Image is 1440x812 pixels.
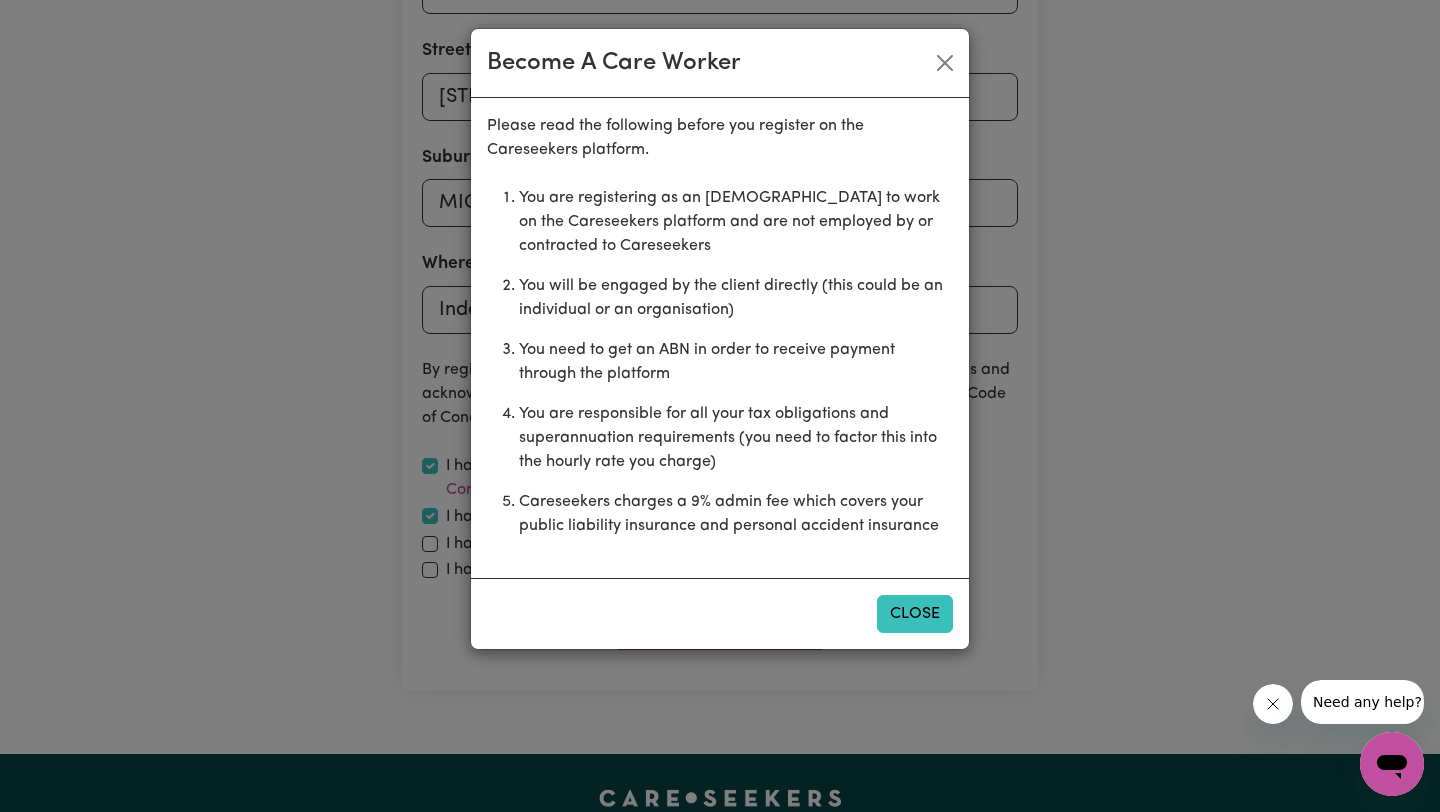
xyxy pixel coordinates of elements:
iframe: Button to launch messaging window [1360,732,1424,796]
p: Please read the following before you register on the Careseekers platform. [487,114,953,162]
iframe: Close message [1253,684,1293,724]
div: Become A Care Worker [487,45,741,81]
button: Close [929,47,961,79]
li: You need to get an ABN in order to receive payment through the platform [519,330,953,394]
li: Careseekers charges a 9% admin fee which covers your public liability insurance and personal acci... [519,482,953,546]
li: You are registering as an [DEMOGRAPHIC_DATA] to work on the Careseekers platform and are not empl... [519,178,953,266]
iframe: Message from company [1301,680,1424,724]
li: You will be engaged by the client directly (this could be an individual or an organisation) [519,266,953,330]
button: Close [877,595,953,633]
li: You are responsible for all your tax obligations and superannuation requirements (you need to fac... [519,394,953,482]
